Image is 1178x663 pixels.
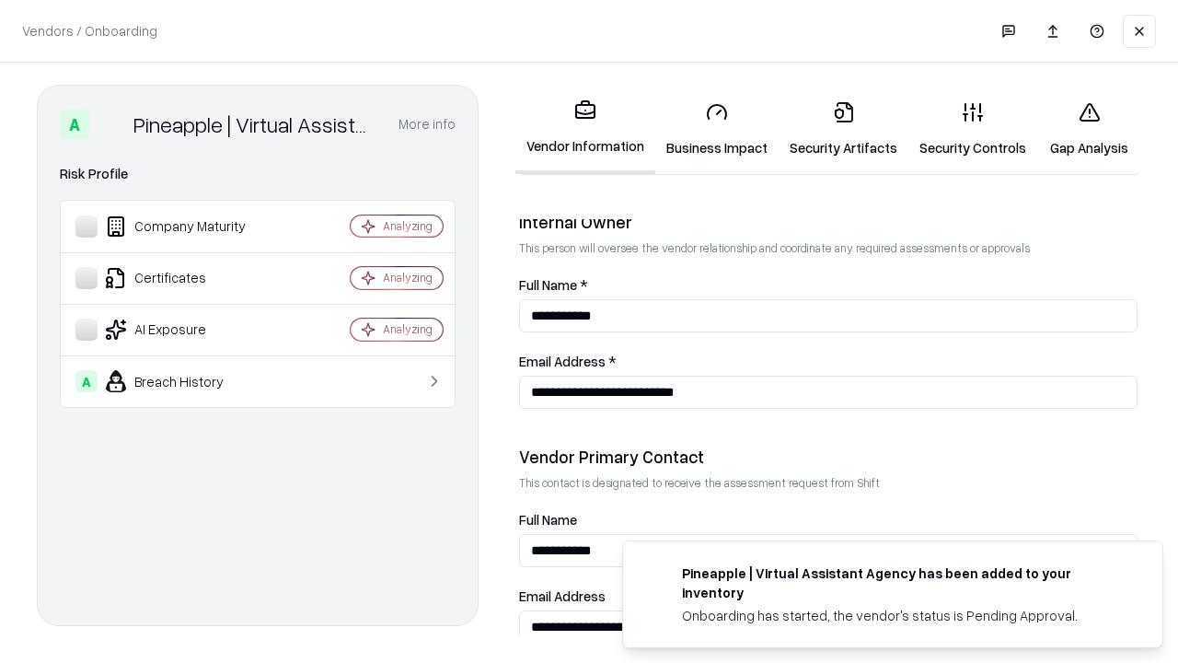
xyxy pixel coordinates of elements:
label: Full Name * [519,278,1138,292]
label: Email Address [519,589,1138,603]
p: Vendors / Onboarding [22,21,157,41]
a: Security Artifacts [779,87,908,172]
p: This contact is designated to receive the assessment request from Shift [519,475,1138,491]
div: Vendor Primary Contact [519,446,1138,468]
img: Pineapple | Virtual Assistant Agency [97,110,126,139]
img: trypineapple.com [645,564,667,586]
div: Risk Profile [60,163,456,185]
a: Gap Analysis [1037,87,1141,172]
div: Analyzing [383,270,433,285]
a: Vendor Information [515,85,655,174]
label: Email Address * [519,355,1138,368]
div: Analyzing [383,218,433,234]
a: Business Impact [655,87,779,172]
a: Security Controls [908,87,1037,172]
div: Pineapple | Virtual Assistant Agency has been added to your inventory [682,564,1118,602]
div: AI Exposure [75,319,295,341]
div: A [75,370,98,392]
div: Certificates [75,267,295,289]
div: Internal Owner [519,211,1138,233]
div: Pineapple | Virtual Assistant Agency [133,110,376,139]
div: Company Maturity [75,215,295,238]
div: A [60,110,89,139]
p: This person will oversee the vendor relationship and coordinate any required assessments or appro... [519,240,1138,256]
div: Analyzing [383,321,433,337]
div: Breach History [75,370,295,392]
div: Onboarding has started, the vendor's status is Pending Approval. [682,606,1118,625]
button: More info [398,108,456,141]
label: Full Name [519,513,1138,527]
